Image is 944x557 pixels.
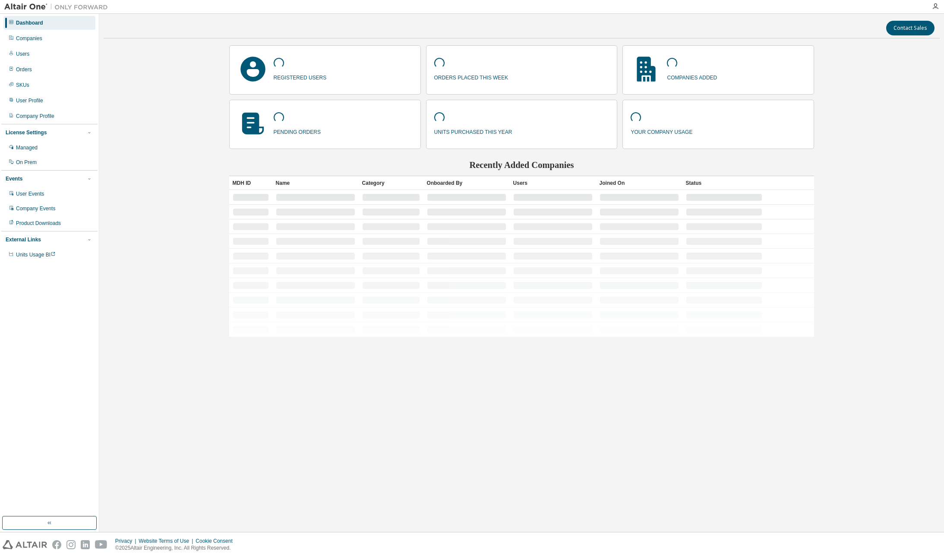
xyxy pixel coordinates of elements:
div: User Profile [16,97,43,104]
p: units purchased this year [434,126,512,136]
div: MDH ID [233,176,269,190]
div: Company Events [16,205,55,212]
p: companies added [667,72,717,82]
div: On Prem [16,159,37,166]
div: Company Profile [16,113,54,120]
div: Category [362,176,420,190]
img: Altair One [4,3,112,11]
div: SKUs [16,82,29,89]
div: Dashboard [16,19,43,26]
button: Contact Sales [886,21,935,35]
p: orders placed this week [434,72,508,82]
div: Companies [16,35,42,42]
div: Product Downloads [16,220,61,227]
div: Status [686,176,763,190]
div: User Events [16,190,44,197]
div: Users [513,176,593,190]
img: facebook.svg [52,540,61,549]
h2: Recently Added Companies [229,159,815,171]
span: Units Usage BI [16,252,56,258]
div: Users [16,51,29,57]
div: Events [6,175,22,182]
div: Orders [16,66,32,73]
p: pending orders [274,126,321,136]
div: Name [276,176,355,190]
p: your company usage [631,126,692,136]
div: Joined On [600,176,679,190]
div: License Settings [6,129,47,136]
div: Managed [16,144,38,151]
img: altair_logo.svg [3,540,47,549]
p: © 2025 Altair Engineering, Inc. All Rights Reserved. [115,544,238,552]
img: youtube.svg [95,540,107,549]
div: Website Terms of Use [139,538,196,544]
img: instagram.svg [66,540,76,549]
p: registered users [274,72,327,82]
img: linkedin.svg [81,540,90,549]
div: Privacy [115,538,139,544]
div: Cookie Consent [196,538,237,544]
div: Onboarded By [427,176,506,190]
div: External Links [6,236,41,243]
